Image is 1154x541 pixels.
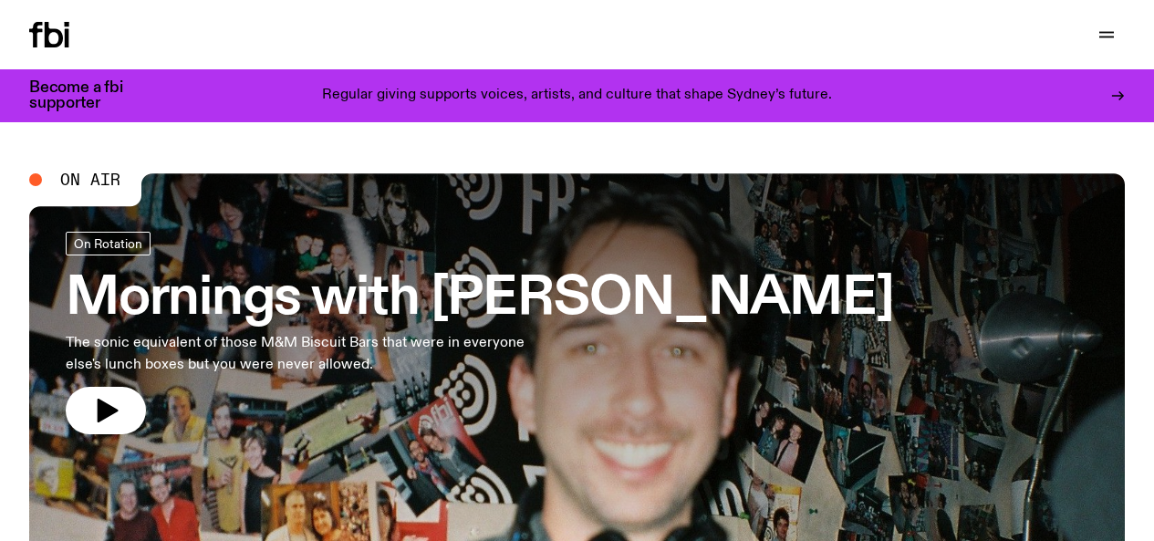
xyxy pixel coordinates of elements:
[74,237,142,251] span: On Rotation
[66,232,151,255] a: On Rotation
[60,172,120,188] span: On Air
[322,88,832,104] p: Regular giving supports voices, artists, and culture that shape Sydney’s future.
[66,332,533,376] p: The sonic equivalent of those M&M Biscuit Bars that were in everyone else's lunch boxes but you w...
[29,80,146,111] h3: Become a fbi supporter
[66,232,894,434] a: Mornings with [PERSON_NAME]The sonic equivalent of those M&M Biscuit Bars that were in everyone e...
[66,274,894,325] h3: Mornings with [PERSON_NAME]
